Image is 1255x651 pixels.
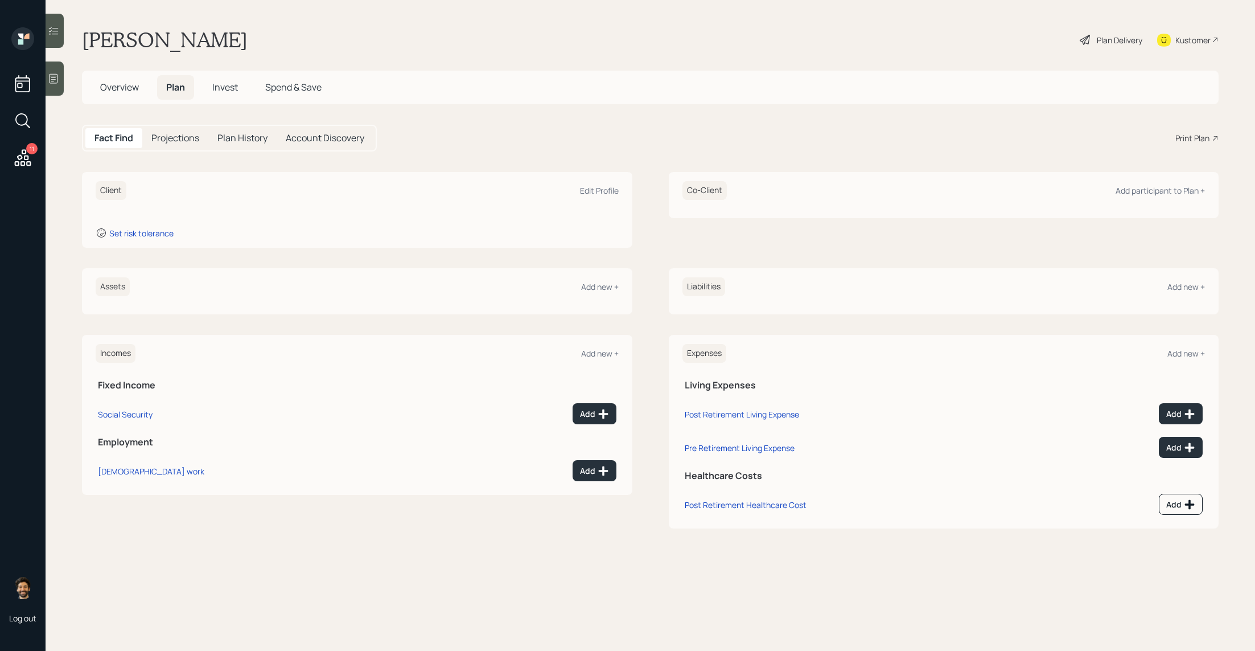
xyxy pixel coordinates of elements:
h6: Incomes [96,344,135,363]
span: Plan [166,81,185,93]
span: Spend & Save [265,81,322,93]
div: Post Retirement Healthcare Cost [685,499,807,510]
h5: Plan History [217,133,268,144]
div: Add [580,465,609,477]
h6: Co-Client [682,181,727,200]
h6: Expenses [682,344,726,363]
h5: Fact Find [94,133,133,144]
div: Kustomer [1175,34,1211,46]
button: Add [1159,494,1203,515]
h5: Fixed Income [98,380,616,391]
h6: Liabilities [682,277,725,296]
div: Edit Profile [580,185,619,196]
h1: [PERSON_NAME] [82,27,248,52]
h6: Assets [96,277,130,296]
span: Invest [212,81,238,93]
div: Add new + [1167,348,1205,359]
button: Add [1159,403,1203,424]
h5: Projections [151,133,199,144]
div: Add [1166,408,1195,420]
h5: Employment [98,437,616,448]
div: [DEMOGRAPHIC_DATA] work [98,466,204,477]
h6: Client [96,181,126,200]
h5: Healthcare Costs [685,470,1203,481]
button: Add [573,403,616,424]
button: Add [573,460,616,481]
div: Post Retirement Living Expense [685,409,799,420]
div: Add participant to Plan + [1116,185,1205,196]
button: Add [1159,437,1203,458]
div: 11 [26,143,38,154]
div: Pre Retirement Living Expense [685,443,795,453]
div: Add new + [581,348,619,359]
div: Set risk tolerance [109,228,174,239]
div: Add [1166,442,1195,453]
div: Log out [9,613,36,624]
span: Overview [100,81,139,93]
h5: Account Discovery [286,133,364,144]
div: Add new + [1167,281,1205,292]
div: Add [580,408,609,420]
div: Plan Delivery [1097,34,1142,46]
img: eric-schwartz-headshot.png [11,576,34,599]
div: Social Security [98,409,153,420]
div: Add new + [581,281,619,292]
h5: Living Expenses [685,380,1203,391]
div: Print Plan [1175,132,1209,144]
div: Add [1166,499,1195,510]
